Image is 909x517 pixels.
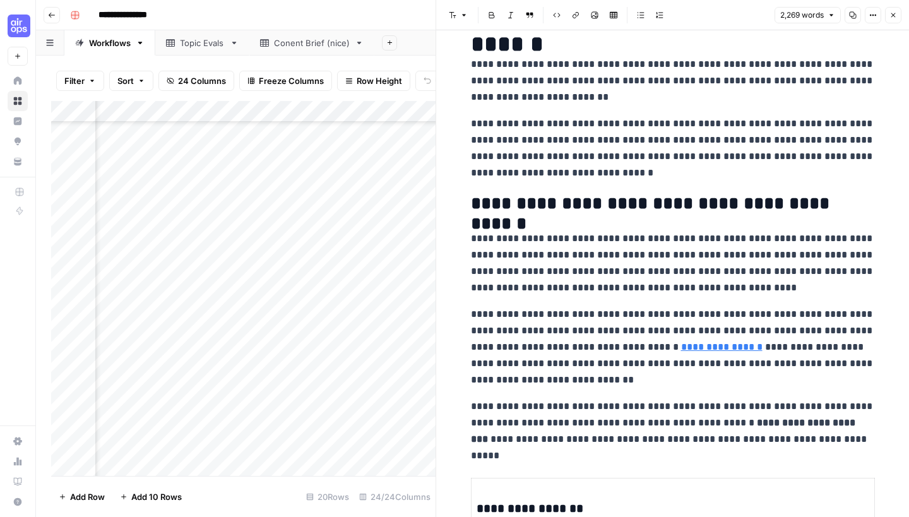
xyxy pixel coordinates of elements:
[8,451,28,472] a: Usage
[8,111,28,131] a: Insights
[415,71,465,91] button: Undo
[112,487,189,507] button: Add 10 Rows
[8,152,28,172] a: Your Data
[8,472,28,492] a: Learning Hub
[56,71,104,91] button: Filter
[109,71,153,91] button: Sort
[8,431,28,451] a: Settings
[8,131,28,152] a: Opportunities
[259,74,324,87] span: Freeze Columns
[274,37,350,49] div: Conent Brief (nice)
[357,74,402,87] span: Row Height
[354,487,436,507] div: 24/24 Columns
[8,492,28,512] button: Help + Support
[8,91,28,111] a: Browse
[8,10,28,42] button: Workspace: AirOps U Cohort 1
[8,15,30,37] img: AirOps U Cohort 1 Logo
[337,71,410,91] button: Row Height
[117,74,134,87] span: Sort
[70,490,105,503] span: Add Row
[51,487,112,507] button: Add Row
[158,71,234,91] button: 24 Columns
[780,9,824,21] span: 2,269 words
[775,7,841,23] button: 2,269 words
[178,74,226,87] span: 24 Columns
[64,74,85,87] span: Filter
[180,37,225,49] div: Topic Evals
[155,30,249,56] a: Topic Evals
[8,71,28,91] a: Home
[239,71,332,91] button: Freeze Columns
[301,487,354,507] div: 20 Rows
[249,30,374,56] a: Conent Brief (nice)
[131,490,182,503] span: Add 10 Rows
[89,37,131,49] div: Workflows
[64,30,155,56] a: Workflows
